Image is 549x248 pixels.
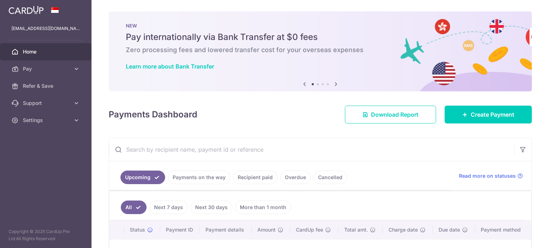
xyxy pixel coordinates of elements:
h6: Zero processing fees and lowered transfer cost for your overseas expenses [126,46,515,54]
a: Payments on the way [168,171,230,184]
a: Cancelled [313,171,347,184]
a: More than 1 month [235,201,291,214]
th: Payment method [475,221,531,239]
a: Recipient paid [233,171,277,184]
th: Payment details [200,221,252,239]
a: Next 7 days [149,201,188,214]
span: Refer & Save [23,82,70,90]
span: Pay [23,65,70,72]
th: Payment ID [160,221,200,239]
span: Total amt. [344,226,368,233]
span: CardUp fee [296,226,323,233]
input: Search by recipient name, payment id or reference [109,138,514,161]
span: Support [23,100,70,107]
a: Download Report [345,106,436,123]
a: Read more on statuses [459,172,523,179]
span: Settings [23,117,70,124]
span: Home [23,48,70,55]
span: Due date [439,226,460,233]
span: Read more on statuses [459,172,516,179]
img: Bank transfer banner [109,11,532,91]
span: Status [130,226,145,233]
h4: Payments Dashboard [109,108,197,121]
a: Next 30 days [191,201,232,214]
p: NEW [126,23,515,29]
span: Download Report [371,110,419,119]
p: [EMAIL_ADDRESS][DOMAIN_NAME] [11,25,80,32]
a: Create Payment [445,106,532,123]
span: Amount [257,226,276,233]
span: Create Payment [471,110,514,119]
span: Charge date [389,226,418,233]
a: All [121,201,147,214]
h5: Pay internationally via Bank Transfer at $0 fees [126,31,515,43]
a: Learn more about Bank Transfer [126,63,214,70]
img: CardUp [9,6,44,14]
a: Upcoming [120,171,165,184]
a: Overdue [280,171,311,184]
